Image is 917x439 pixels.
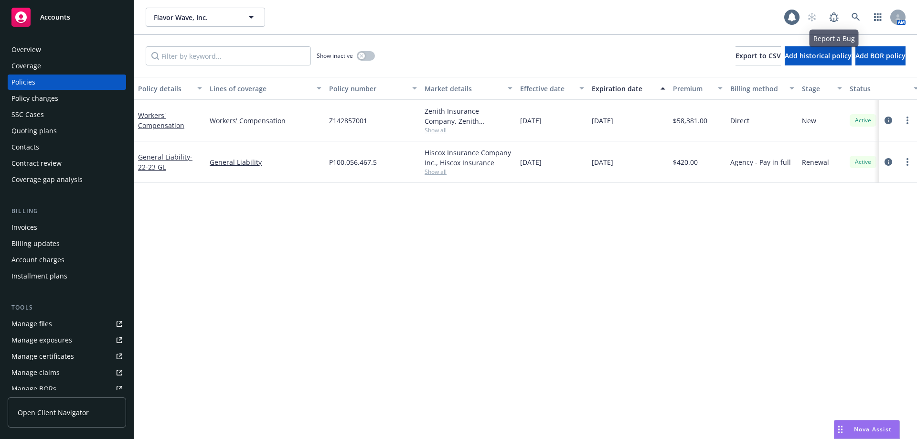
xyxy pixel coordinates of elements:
[8,332,126,348] a: Manage exposures
[146,8,265,27] button: Flavor Wave, Inc.
[8,139,126,155] a: Contacts
[853,158,873,166] span: Active
[883,156,894,168] a: circleInformation
[11,139,39,155] div: Contacts
[730,116,749,126] span: Direct
[11,156,62,171] div: Contract review
[8,268,126,284] a: Installment plans
[138,84,192,94] div: Policy details
[11,220,37,235] div: Invoices
[425,84,502,94] div: Market details
[329,157,377,167] span: P100.056.467.5
[138,111,184,130] a: Workers' Compensation
[8,107,126,122] a: SSC Cases
[8,303,126,312] div: Tools
[11,42,41,57] div: Overview
[8,236,126,251] a: Billing updates
[673,116,707,126] span: $58,381.00
[210,116,321,126] a: Workers' Compensation
[11,332,72,348] div: Manage exposures
[11,91,58,106] div: Policy changes
[798,77,846,100] button: Stage
[853,116,873,125] span: Active
[425,126,512,134] span: Show all
[8,172,126,187] a: Coverage gap analysis
[8,349,126,364] a: Manage certificates
[138,152,192,171] a: General Liability
[592,116,613,126] span: [DATE]
[785,46,852,65] button: Add historical policy
[11,268,67,284] div: Installment plans
[736,51,781,60] span: Export to CSV
[210,84,311,94] div: Lines of coverage
[11,75,35,90] div: Policies
[421,77,516,100] button: Market details
[516,77,588,100] button: Effective date
[883,115,894,126] a: circleInformation
[11,172,83,187] div: Coverage gap analysis
[730,157,791,167] span: Agency - Pay in full
[855,46,906,65] button: Add BOR policy
[8,220,126,235] a: Invoices
[592,84,655,94] div: Expiration date
[8,4,126,31] a: Accounts
[210,157,321,167] a: General Liability
[8,58,126,74] a: Coverage
[154,12,236,22] span: Flavor Wave, Inc.
[8,156,126,171] a: Contract review
[40,13,70,21] span: Accounts
[425,168,512,176] span: Show all
[146,46,311,65] input: Filter by keyword...
[520,157,542,167] span: [DATE]
[8,75,126,90] a: Policies
[669,77,726,100] button: Premium
[868,8,887,27] a: Switch app
[846,8,865,27] a: Search
[520,116,542,126] span: [DATE]
[8,91,126,106] a: Policy changes
[802,157,829,167] span: Renewal
[802,116,816,126] span: New
[802,8,821,27] a: Start snowing
[8,316,126,332] a: Manage files
[11,107,44,122] div: SSC Cases
[325,77,421,100] button: Policy number
[730,84,784,94] div: Billing method
[329,116,367,126] span: Z142857001
[855,51,906,60] span: Add BOR policy
[726,77,798,100] button: Billing method
[11,349,74,364] div: Manage certificates
[8,123,126,139] a: Quoting plans
[8,206,126,216] div: Billing
[8,42,126,57] a: Overview
[8,365,126,380] a: Manage claims
[520,84,574,94] div: Effective date
[206,77,325,100] button: Lines of coverage
[317,52,353,60] span: Show inactive
[854,425,892,433] span: Nova Assist
[18,407,89,418] span: Open Client Navigator
[673,157,698,167] span: $420.00
[802,84,832,94] div: Stage
[11,252,64,268] div: Account charges
[11,381,56,396] div: Manage BORs
[11,123,57,139] div: Quoting plans
[329,84,406,94] div: Policy number
[902,115,913,126] a: more
[673,84,712,94] div: Premium
[824,8,843,27] a: Report a Bug
[588,77,669,100] button: Expiration date
[11,316,52,332] div: Manage files
[834,420,900,439] button: Nova Assist
[592,157,613,167] span: [DATE]
[11,365,60,380] div: Manage claims
[425,106,512,126] div: Zenith Insurance Company, Zenith ([GEOGRAPHIC_DATA])
[785,51,852,60] span: Add historical policy
[11,236,60,251] div: Billing updates
[134,77,206,100] button: Policy details
[425,148,512,168] div: Hiscox Insurance Company Inc., Hiscox Insurance
[8,252,126,268] a: Account charges
[8,381,126,396] a: Manage BORs
[850,84,908,94] div: Status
